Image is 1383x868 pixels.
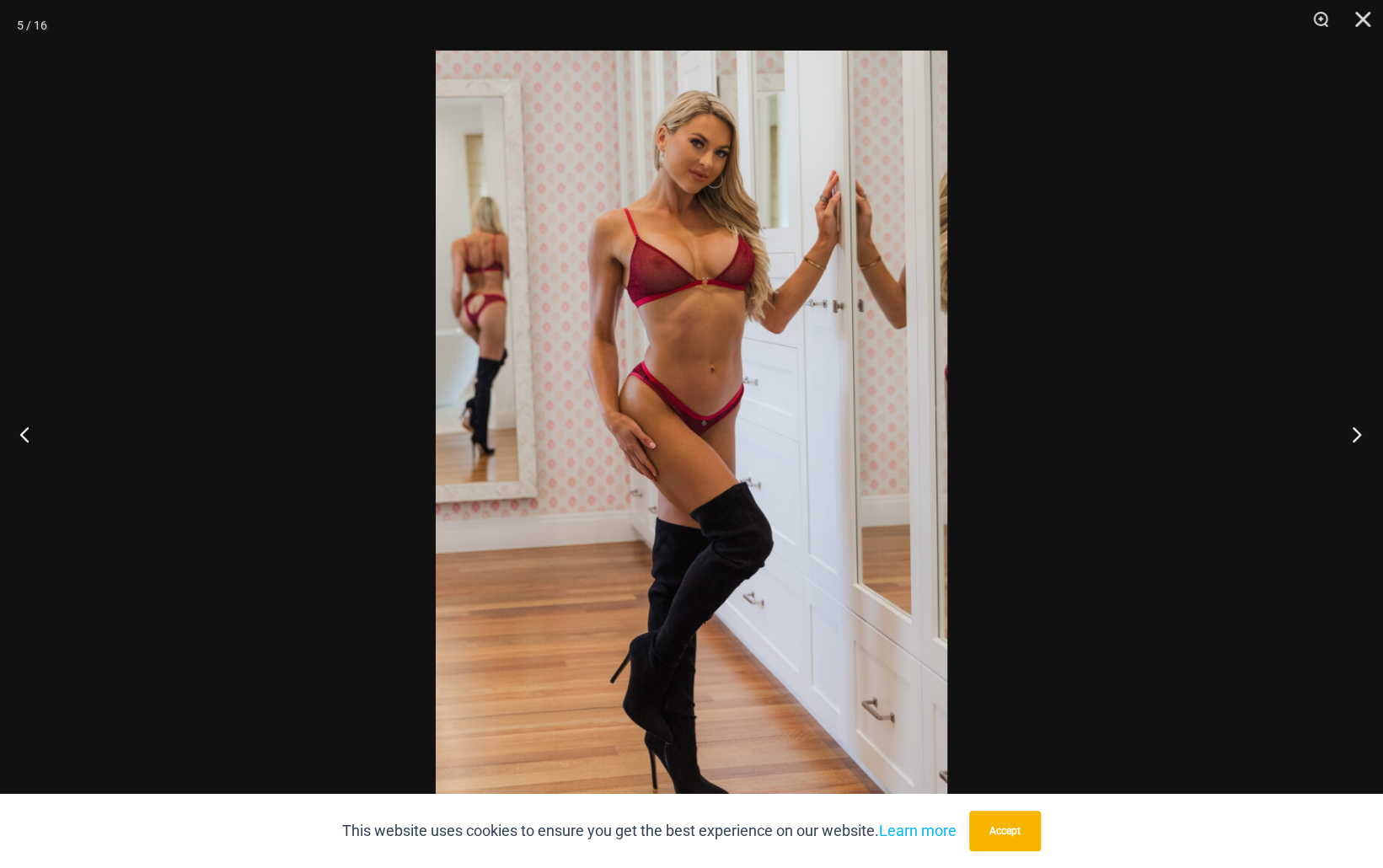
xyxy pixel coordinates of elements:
button: Accept [969,811,1041,851]
div: 5 / 16 [17,13,47,38]
p: This website uses cookies to ensure you get the best experience on our website. [342,818,957,844]
a: Learn more [879,822,957,839]
button: Next [1320,392,1383,476]
img: Guilty Pleasures Red 1045 Bra 6045 Thong 03 [436,51,947,817]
